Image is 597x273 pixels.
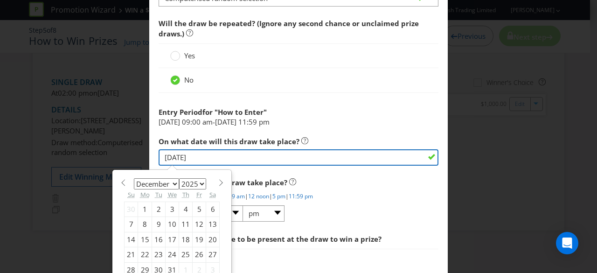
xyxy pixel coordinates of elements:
[179,232,193,247] div: 18
[196,190,202,199] abbr: Friday
[138,202,152,217] div: 1
[159,117,180,126] span: [DATE]
[125,202,138,217] div: 30
[166,232,179,247] div: 17
[245,192,248,200] span: |
[179,247,193,262] div: 25
[159,149,438,166] input: DD/MM/YYYY
[202,107,218,117] span: for "
[152,217,166,232] div: 9
[152,202,166,217] div: 2
[184,51,195,60] span: Yes
[140,190,150,199] abbr: Monday
[556,232,578,254] div: Open Intercom Messenger
[213,117,215,126] span: -
[152,247,166,262] div: 23
[232,192,245,200] a: 9 am
[184,75,194,84] span: No
[166,202,179,217] div: 3
[206,202,220,217] div: 6
[272,192,285,200] a: 5 pm
[159,107,202,117] span: Entry Period
[166,247,179,262] div: 24
[155,190,162,199] abbr: Tuesday
[182,117,213,126] span: 09:00 am
[168,190,177,199] abbr: Wednesday
[159,234,382,244] span: Does the winner have to be present at the draw to win a prize?
[269,192,272,200] span: |
[182,190,189,199] abbr: Thursday
[193,202,206,217] div: 5
[193,217,206,232] div: 12
[285,192,289,200] span: |
[179,202,193,217] div: 4
[248,192,269,200] a: 12 noon
[138,217,152,232] div: 8
[159,137,299,146] span: On what date will this draw take place?
[166,217,179,232] div: 10
[138,232,152,247] div: 15
[138,247,152,262] div: 22
[193,247,206,262] div: 26
[218,107,264,117] span: How to Enter
[125,217,138,232] div: 7
[215,117,236,126] span: [DATE]
[152,232,166,247] div: 16
[128,190,135,199] abbr: Sunday
[206,247,220,262] div: 27
[125,247,138,262] div: 21
[193,232,206,247] div: 19
[206,232,220,247] div: 20
[206,217,220,232] div: 13
[125,232,138,247] div: 14
[289,192,313,200] a: 11:59 pm
[209,190,216,199] abbr: Saturday
[159,19,419,38] span: Will the draw be repeated? (Ignore any second chance or unclaimed prize draws.)
[264,107,267,117] span: "
[179,217,193,232] div: 11
[238,117,270,126] span: 11:59 pm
